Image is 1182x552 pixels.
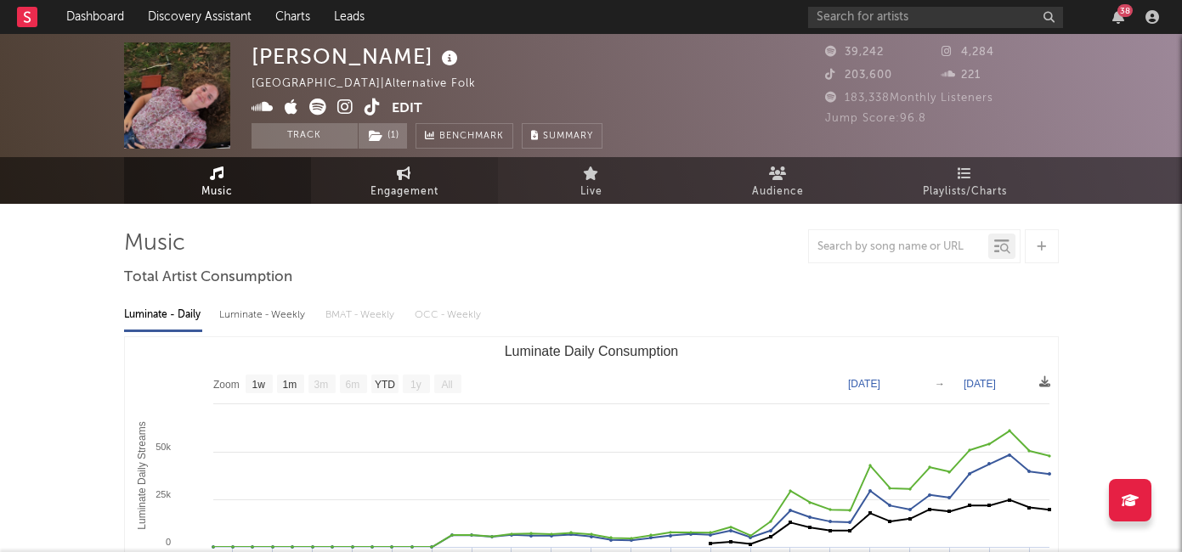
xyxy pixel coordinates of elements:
button: Track [252,123,358,149]
span: 203,600 [825,70,892,81]
span: Audience [752,182,804,202]
input: Search by song name or URL [809,240,988,254]
text: All [441,379,452,391]
a: Engagement [311,157,498,204]
text: Luminate Daily Streams [135,421,147,529]
text: 3m [314,379,328,391]
div: Luminate - Daily [124,301,202,330]
text: Luminate Daily Consumption [504,344,678,358]
span: 39,242 [825,47,884,58]
text: YTD [374,379,394,391]
button: Summary [522,123,602,149]
span: Playlists/Charts [923,182,1007,202]
a: Audience [685,157,872,204]
button: 38 [1112,10,1124,24]
a: Music [124,157,311,204]
span: Benchmark [439,127,504,147]
div: [PERSON_NAME] [252,42,462,70]
a: Playlists/Charts [872,157,1059,204]
span: Music [201,182,233,202]
span: ( 1 ) [358,123,408,149]
input: Search for artists [808,7,1063,28]
span: 221 [942,70,981,81]
text: [DATE] [848,378,880,390]
text: 1w [252,379,265,391]
text: Zoom [213,379,240,391]
a: Benchmark [416,123,513,149]
text: 50k [156,442,171,452]
text: 6m [345,379,359,391]
text: 1m [282,379,297,391]
text: 0 [165,537,170,547]
span: 183,338 Monthly Listeners [825,93,993,104]
button: (1) [359,123,407,149]
span: Live [580,182,602,202]
text: 1y [410,379,421,391]
span: Total Artist Consumption [124,268,292,288]
text: → [935,378,945,390]
button: Edit [392,99,422,120]
span: Engagement [370,182,438,202]
a: Live [498,157,685,204]
span: Summary [543,132,593,141]
div: Luminate - Weekly [219,301,308,330]
div: 38 [1117,4,1133,17]
span: Jump Score: 96.8 [825,113,926,124]
span: 4,284 [942,47,994,58]
text: [DATE] [964,378,996,390]
text: 25k [156,489,171,499]
div: [GEOGRAPHIC_DATA] | Alternative Folk [252,74,495,94]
